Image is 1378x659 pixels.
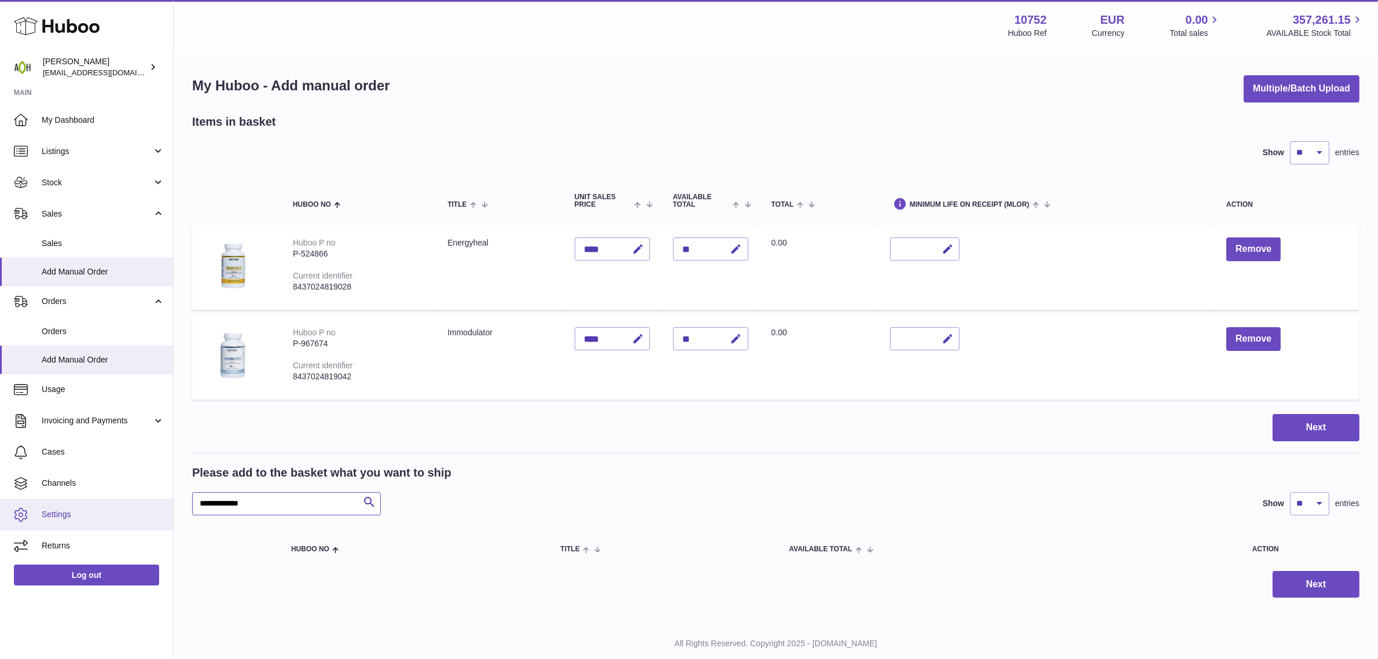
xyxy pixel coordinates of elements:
button: Next [1273,571,1359,598]
span: Orders [42,296,152,307]
span: Usage [42,384,164,395]
button: Remove [1226,237,1281,261]
img: Immodulator [204,327,262,385]
a: 0.00 Total sales [1170,12,1221,39]
label: Show [1263,147,1284,158]
span: Cases [42,446,164,457]
div: Action [1226,201,1348,208]
div: 8437024819028 [293,281,424,292]
span: AVAILABLE Stock Total [1266,28,1364,39]
span: [EMAIL_ADDRESS][DOMAIN_NAME] [43,68,170,77]
div: Currency [1092,28,1125,39]
span: 0.00 [1186,12,1208,28]
span: Unit Sales Price [575,193,632,208]
a: 357,261.15 AVAILABLE Stock Total [1266,12,1364,39]
span: Orders [42,326,164,337]
h2: Items in basket [192,114,276,130]
span: Settings [42,509,164,520]
div: 8437024819042 [293,371,424,382]
span: Sales [42,208,152,219]
button: Remove [1226,327,1281,351]
span: Total [771,201,794,208]
span: My Dashboard [42,115,164,126]
span: Returns [42,540,164,551]
span: AVAILABLE Total [673,193,730,208]
span: Stock [42,177,152,188]
span: Total sales [1170,28,1221,39]
span: AVAILABLE Total [789,545,852,553]
strong: EUR [1100,12,1125,28]
span: Invoicing and Payments [42,415,152,426]
p: All Rights Reserved. Copyright 2025 - [DOMAIN_NAME] [183,638,1369,649]
span: Title [447,201,466,208]
button: Next [1273,414,1359,441]
h1: My Huboo - Add manual order [192,76,390,95]
div: P-524866 [293,248,424,259]
span: Sales [42,238,164,249]
span: Add Manual Order [42,266,164,277]
img: Energyheal [204,237,262,295]
span: Title [560,545,579,553]
div: [PERSON_NAME] [43,56,147,78]
label: Show [1263,498,1284,509]
span: Channels [42,478,164,489]
div: Huboo P no [293,238,336,247]
td: Immodulator [436,316,563,400]
span: 0.00 [771,328,787,337]
span: Minimum Life On Receipt (MLOR) [910,201,1030,208]
span: 0.00 [771,238,787,247]
img: internalAdmin-10752@internal.huboo.com [14,58,31,76]
span: entries [1335,147,1359,158]
strong: 10752 [1015,12,1047,28]
span: Listings [42,146,152,157]
span: Add Manual Order [42,354,164,365]
span: 357,261.15 [1293,12,1351,28]
span: Huboo no [291,545,329,553]
div: Current identifier [293,361,353,370]
button: Multiple/Batch Upload [1244,75,1359,102]
span: Huboo no [293,201,331,208]
div: Current identifier [293,271,353,280]
td: Energyheal [436,226,563,310]
div: P-967674 [293,338,424,349]
span: entries [1335,498,1359,509]
h2: Please add to the basket what you want to ship [192,465,451,481]
th: Action [1171,533,1359,565]
div: Huboo P no [293,328,336,337]
div: Huboo Ref [1008,28,1047,39]
a: Log out [14,565,159,585]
